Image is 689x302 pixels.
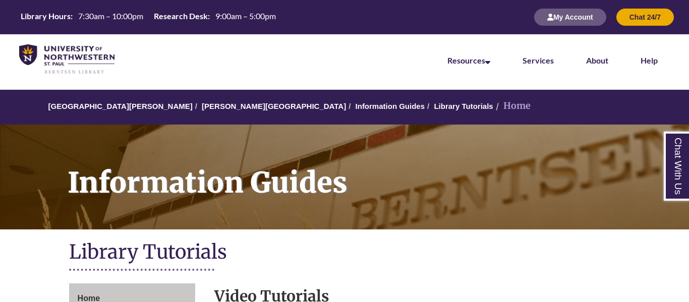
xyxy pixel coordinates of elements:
a: [GEOGRAPHIC_DATA][PERSON_NAME] [48,102,193,110]
a: About [586,55,608,65]
li: Home [493,99,531,113]
span: 7:30am – 10:00pm [78,11,143,21]
h1: Information Guides [56,125,689,216]
a: Library Tutorials [434,102,493,110]
a: Services [523,55,554,65]
img: UNWSP Library Logo [19,44,114,75]
a: Information Guides [356,102,425,110]
button: My Account [534,9,606,26]
a: Chat 24/7 [616,13,674,21]
a: [PERSON_NAME][GEOGRAPHIC_DATA] [202,102,346,110]
table: Hours Today [17,11,280,23]
button: Chat 24/7 [616,9,674,26]
a: Help [641,55,658,65]
a: Resources [447,55,490,65]
h1: Library Tutorials [69,239,620,266]
th: Library Hours: [17,11,74,22]
span: 9:00am – 5:00pm [215,11,276,21]
th: Research Desk: [150,11,211,22]
a: My Account [534,13,606,21]
a: Hours Today [17,11,280,24]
